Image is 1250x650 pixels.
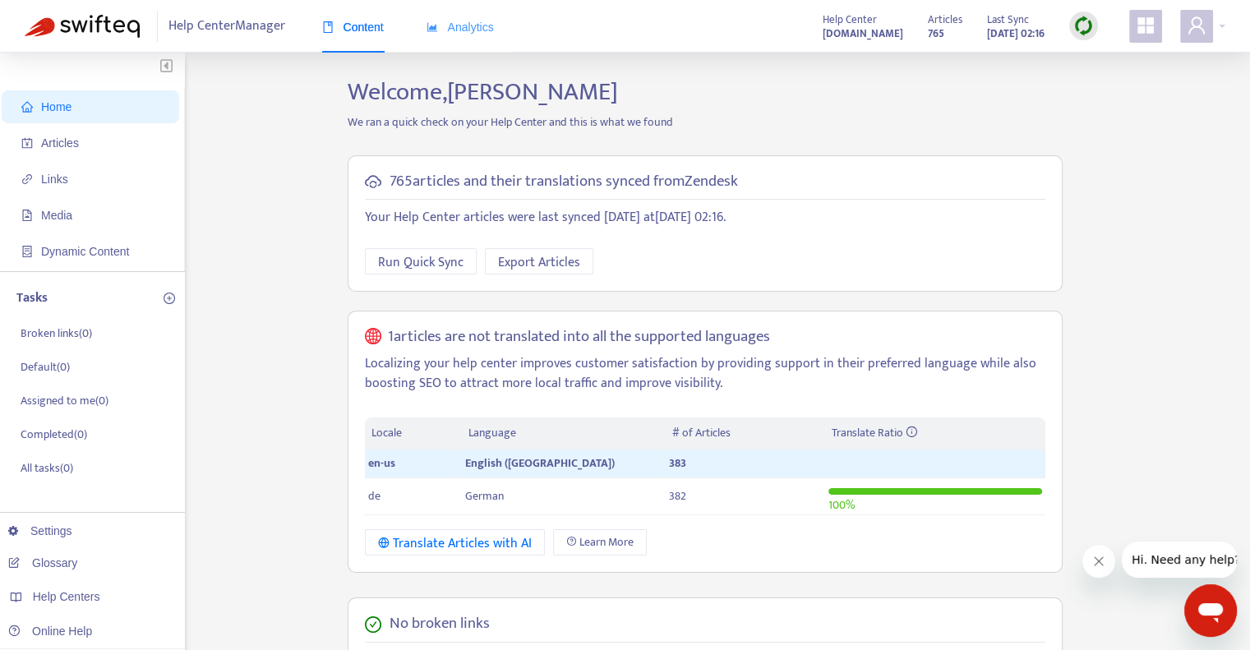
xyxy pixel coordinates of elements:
span: 100 % [828,496,855,514]
span: Articles [41,136,79,150]
div: Translate Ratio [832,424,1039,442]
span: container [21,246,33,257]
span: de [368,486,381,505]
img: sync.dc5367851b00ba804db3.png [1073,16,1094,36]
p: Completed ( 0 ) [21,426,87,443]
span: Hi. Need any help? [10,12,118,25]
img: Swifteq [25,15,140,38]
span: user [1187,16,1206,35]
span: English ([GEOGRAPHIC_DATA]) [465,454,615,473]
span: check-circle [365,616,381,633]
span: plus-circle [164,293,175,304]
span: en-us [368,454,395,473]
span: book [322,21,334,33]
span: Help Center [823,11,877,29]
span: global [365,328,381,347]
strong: 765 [928,25,944,43]
span: file-image [21,210,33,221]
span: account-book [21,137,33,149]
th: Language [462,417,666,449]
a: Settings [8,524,72,537]
span: 383 [669,454,686,473]
h5: 1 articles are not translated into all the supported languages [388,328,770,347]
th: Locale [365,417,462,449]
p: Broken links ( 0 ) [21,325,92,342]
span: German [465,486,504,505]
p: Default ( 0 ) [21,358,70,376]
p: Assigned to me ( 0 ) [21,392,108,409]
iframe: Schaltfläche zum Öffnen des Messaging-Fensters [1184,584,1237,637]
span: Help Center Manager [168,11,285,42]
h5: 765 articles and their translations synced from Zendesk [390,173,738,191]
button: Export Articles [485,248,593,274]
p: All tasks ( 0 ) [21,459,73,477]
iframe: Nachricht vom Unternehmen [1122,542,1237,578]
strong: [DOMAIN_NAME] [823,25,903,43]
a: Learn More [553,529,647,555]
span: Help Centers [33,590,100,603]
span: Export Articles [498,252,580,273]
span: Dynamic Content [41,245,129,258]
span: 382 [669,486,686,505]
button: Run Quick Sync [365,248,477,274]
span: Welcome, [PERSON_NAME] [348,71,618,113]
span: Run Quick Sync [378,252,464,273]
p: Your Help Center articles were last synced [DATE] at [DATE] 02:16 . [365,208,1045,228]
p: We ran a quick check on your Help Center and this is what we found [335,113,1075,131]
span: Articles [928,11,962,29]
p: Tasks [16,288,48,308]
button: Translate Articles with AI [365,529,545,555]
th: # of Articles [666,417,824,449]
p: Localizing your help center improves customer satisfaction by providing support in their preferre... [365,354,1045,394]
span: Home [41,100,71,113]
span: area-chart [427,21,438,33]
span: Media [41,209,72,222]
a: Online Help [8,625,92,638]
span: Analytics [427,21,494,34]
span: Content [322,21,384,34]
span: cloud-sync [365,173,381,190]
span: appstore [1136,16,1155,35]
a: Glossary [8,556,77,569]
span: Links [41,173,68,186]
span: link [21,173,33,185]
span: Learn More [579,533,634,551]
div: Translate Articles with AI [378,533,532,554]
a: [DOMAIN_NAME] [823,24,903,43]
h5: No broken links [390,615,490,634]
iframe: Nachricht schließen [1082,545,1115,578]
strong: [DATE] 02:16 [987,25,1045,43]
span: Last Sync [987,11,1029,29]
span: home [21,101,33,113]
